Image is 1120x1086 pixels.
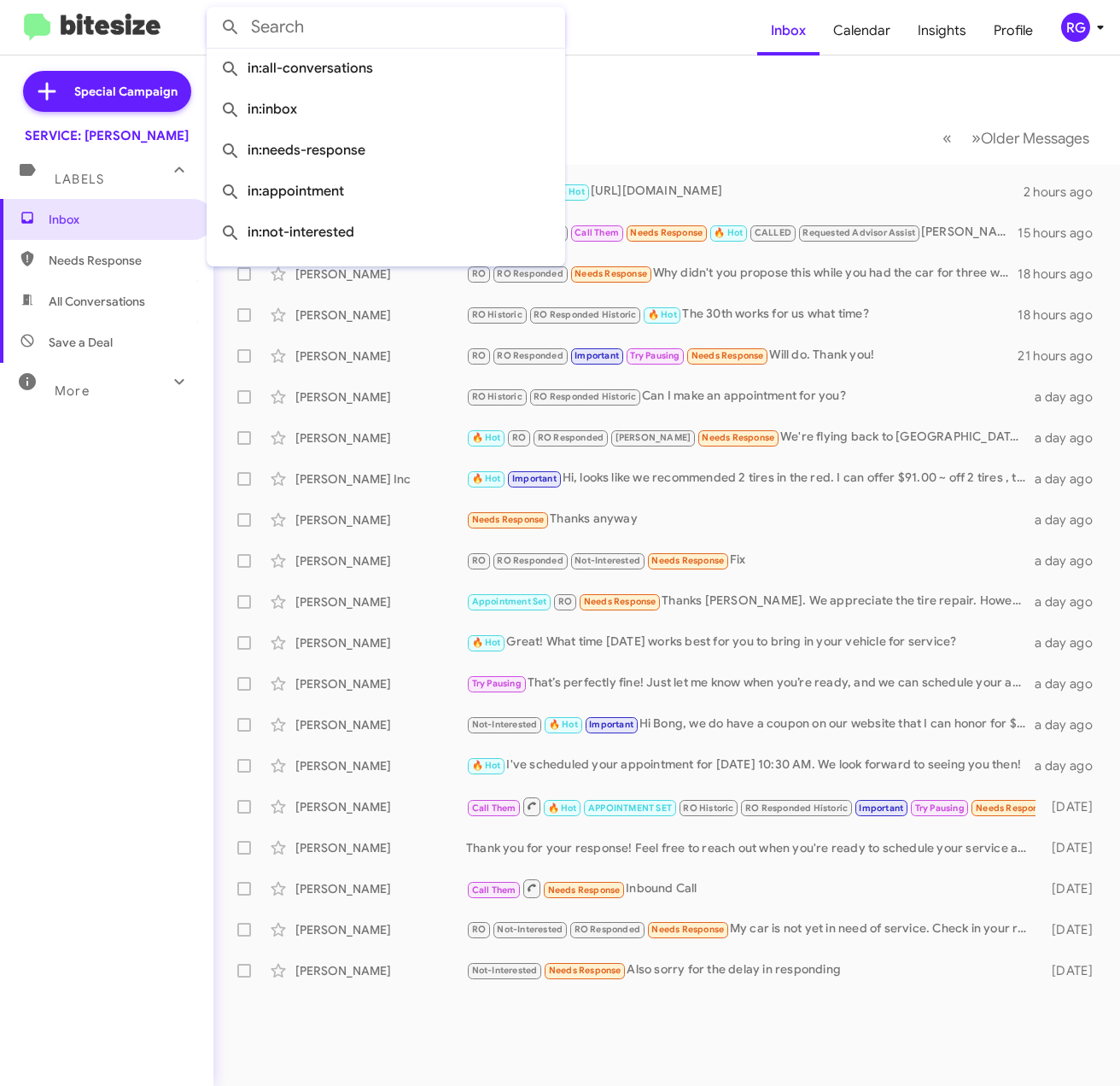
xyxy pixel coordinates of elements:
div: That’s perfectly fine! Just let me know when you’re ready, and we can schedule your appointment. [466,674,1035,693]
span: All Conversations [49,293,145,310]
span: 🔥 Hot [472,637,501,648]
div: [PERSON_NAME] [295,552,466,569]
div: 21 hours ago [1018,347,1106,365]
div: [PERSON_NAME] [295,839,466,856]
a: Special Campaign [23,71,191,112]
div: a day ago [1035,470,1106,488]
span: 🔥 Hot [556,186,585,197]
span: Save a Deal [49,334,113,351]
nav: Page navigation example [933,120,1100,155]
button: Next [961,120,1100,155]
a: Insights [904,6,980,55]
div: [DATE] [1035,880,1106,897]
button: Previous [932,120,962,155]
span: in:inbox [220,89,551,130]
div: [URL][DOMAIN_NAME] [466,182,1024,201]
span: Needs Response [575,268,647,279]
span: Needs Response [702,432,774,443]
span: Older Messages [981,129,1089,148]
div: a day ago [1035,675,1106,692]
span: Needs Response [651,555,724,566]
span: Requested Advisor Assist [802,227,915,238]
span: Call Them [472,885,516,896]
div: [PERSON_NAME] [295,675,466,692]
div: [DATE] [1035,798,1106,815]
span: Needs Response [548,885,621,896]
div: Also sorry for the delay in responding [466,960,1035,980]
div: [PERSON_NAME] please call me back [PHONE_NUMBER] thank you [466,223,1018,242]
span: » [971,127,981,149]
div: I've scheduled your appointment for [DATE] 10:30 AM. We look forward to seeing you then! [466,756,1035,775]
div: [PERSON_NAME] [295,634,466,651]
div: a day ago [1035,716,1106,733]
a: Calendar [820,6,904,55]
div: Thanks [PERSON_NAME]. We appreciate the tire repair. However the tires were fairly new from you a... [466,592,1035,611]
a: Profile [980,6,1047,55]
span: Not-Interested [575,555,640,566]
div: [PERSON_NAME] [295,266,466,283]
div: [DATE] [1035,962,1106,979]
span: in:not-interested [220,212,551,253]
div: [PERSON_NAME] [295,962,466,979]
div: 18 hours ago [1018,307,1106,324]
span: Needs Response [691,350,764,361]
span: 🔥 Hot [548,803,577,814]
div: Hi Bong, we do have a coupon on our website that I can honor for $100.00 off brake pad & rotor re... [466,715,1035,734]
span: Inbox [757,6,820,55]
span: Needs Response [472,514,545,525]
span: Needs Response [651,924,724,935]
span: RO [512,432,526,443]
span: RO Responded Historic [745,803,848,814]
span: RO Responded Historic [534,391,636,402]
div: [PERSON_NAME] [295,593,466,610]
span: 🔥 Hot [549,719,578,730]
div: 2 hours ago [1024,184,1106,201]
span: 🔥 Hot [472,473,501,484]
span: Not-Interested [472,965,538,976]
span: RO [472,268,486,279]
span: RO Responded [497,350,563,361]
div: Thanks anyway [466,510,1035,529]
div: [PERSON_NAME] [295,429,466,447]
div: [PERSON_NAME] [295,388,466,406]
span: CALLED [755,227,791,238]
span: Needs Response [976,803,1048,814]
span: 🔥 Hot [714,227,743,238]
div: [DATE] [1035,921,1106,938]
span: RO [472,924,486,935]
input: Search [207,7,565,48]
div: a day ago [1035,511,1106,528]
div: a day ago [1035,388,1106,406]
div: a day ago [1035,634,1106,651]
span: RO Responded Historic [534,309,636,320]
span: [PERSON_NAME] [615,432,691,443]
span: Important [512,473,557,484]
span: RO Responded [497,268,563,279]
button: RG [1047,13,1101,42]
span: Inbox [49,211,194,228]
div: [PERSON_NAME] Inc [295,470,466,488]
div: Hi, looks like we recommended 2 tires in the red. I can offer $91.00 ~ off 2 tires , total w/labo... [466,469,1035,488]
div: a day ago [1035,429,1106,447]
span: Call Them [575,227,619,238]
div: [PERSON_NAME] [295,798,466,815]
span: Needs Response [630,227,703,238]
span: Call Them [472,803,516,814]
div: Ok. Will let you know [466,796,1035,817]
span: Not-Interested [497,924,563,935]
div: Why didn't you propose this while you had the car for three weeks? [466,264,1018,283]
span: Needs Response [584,596,656,607]
span: RO [558,596,572,607]
span: Needs Response [49,252,194,269]
div: [PERSON_NAME] [295,880,466,897]
span: RO Responded [538,432,604,443]
span: APPOINTMENT SET [588,803,672,814]
span: Special Campaign [74,83,178,100]
span: Important [859,803,903,814]
span: Try Pausing [630,350,680,361]
span: 🔥 Hot [648,309,677,320]
span: RO Historic [683,803,733,814]
span: 🔥 Hot [472,760,501,771]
